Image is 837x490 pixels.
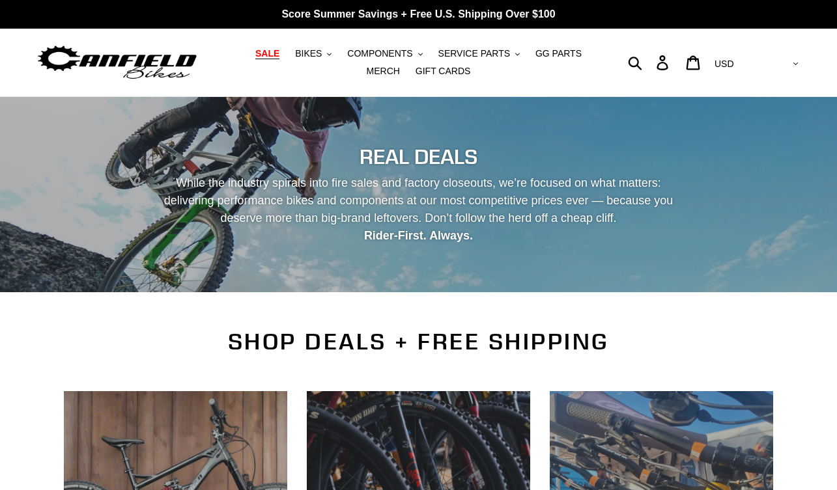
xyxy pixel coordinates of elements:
[255,48,279,59] span: SALE
[36,42,199,83] img: Canfield Bikes
[409,62,477,80] a: GIFT CARDS
[64,328,774,355] h2: SHOP DEALS + FREE SHIPPING
[432,45,526,62] button: SERVICE PARTS
[152,174,685,245] p: While the industry spirals into fire sales and factory closeouts, we’re focused on what matters: ...
[535,48,582,59] span: GG PARTS
[341,45,429,62] button: COMPONENTS
[64,144,774,169] h2: REAL DEALS
[360,62,406,80] a: MERCH
[347,48,412,59] span: COMPONENTS
[529,45,588,62] a: GG PARTS
[438,48,510,59] span: SERVICE PARTS
[367,66,400,77] span: MERCH
[364,229,473,242] strong: Rider-First. Always.
[289,45,338,62] button: BIKES
[416,66,471,77] span: GIFT CARDS
[295,48,322,59] span: BIKES
[249,45,286,62] a: SALE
